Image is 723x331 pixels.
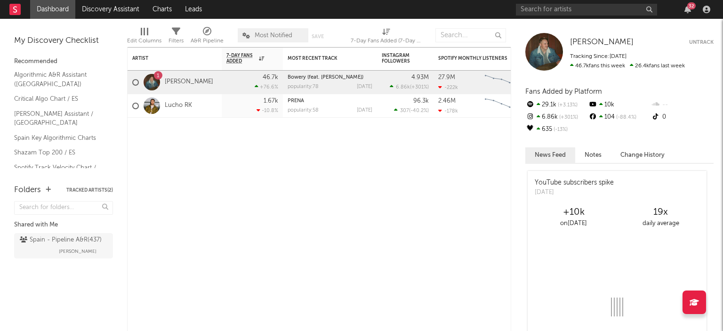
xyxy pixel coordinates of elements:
div: 29.1k [525,99,588,111]
div: 7-Day Fans Added (7-Day Fans Added) [351,24,421,51]
div: 19 x [617,207,704,218]
div: Filters [169,35,184,47]
div: popularity: 78 [288,84,319,89]
div: Spain - Pipeline A&R ( 437 ) [20,234,102,246]
input: Search for folders... [14,201,113,215]
a: Lucho RK [165,102,192,110]
div: 7-Day Fans Added (7-Day Fans Added) [351,35,421,47]
a: Spotify Track Velocity Chart / ES [14,162,104,182]
span: 307 [400,108,409,113]
div: 32 [687,2,696,9]
div: Edit Columns [127,35,161,47]
div: on [DATE] [530,218,617,229]
span: -88.4 % [615,115,636,120]
a: [PERSON_NAME] Assistant / [GEOGRAPHIC_DATA] [14,109,104,128]
span: +3.13 % [556,103,578,108]
div: +76.6 % [255,84,278,90]
span: 26.4k fans last week [570,63,685,69]
span: [PERSON_NAME] [570,38,634,46]
div: 96.3k [413,98,429,104]
input: Search... [435,28,506,42]
button: Change History [611,147,674,163]
div: +10k [530,207,617,218]
a: Spain Key Algorithmic Charts [14,133,104,143]
input: Search for artists [516,4,657,16]
div: 27.9M [438,74,455,81]
div: Shared with Me [14,219,113,231]
a: Critical Algo Chart / ES [14,94,104,104]
div: Spotify Monthly Listeners [438,56,509,61]
button: Notes [575,147,611,163]
div: 6.86k [525,111,588,123]
div: 1.67k [264,98,278,104]
span: -40.2 % [410,108,427,113]
div: My Discovery Checklist [14,35,113,47]
a: Shazam Top 200 / ES [14,147,104,158]
div: 635 [525,123,588,136]
span: Most Notified [255,32,292,39]
span: 7-Day Fans Added [226,53,257,64]
a: [PERSON_NAME] [570,38,634,47]
span: Tracking Since: [DATE] [570,54,627,59]
span: +301 % [558,115,578,120]
div: A&R Pipeline [191,35,224,47]
span: +301 % [411,85,427,90]
button: Tracked Artists(2) [66,188,113,193]
div: daily average [617,218,704,229]
div: ( ) [394,107,429,113]
svg: Chart title [481,94,523,118]
div: Edit Columns [127,24,161,51]
div: popularity: 58 [288,108,319,113]
a: Bowery (feat. [PERSON_NAME]) [288,75,363,80]
span: 46.7k fans this week [570,63,625,69]
div: [DATE] [357,108,372,113]
button: 32 [684,6,691,13]
span: Fans Added by Platform [525,88,602,95]
div: Bowery (feat. Kings of Leon) [288,75,372,80]
div: 46.7k [263,74,278,81]
a: Algorithmic A&R Assistant ([GEOGRAPHIC_DATA]) [14,70,104,89]
button: News Feed [525,147,575,163]
div: -10.8 % [257,107,278,113]
div: Recommended [14,56,113,67]
div: [DATE] [535,188,614,197]
div: -222k [438,84,458,90]
div: 0 [651,111,714,123]
a: PREÑÁ [288,98,304,104]
button: Untrack [689,38,714,47]
div: 104 [588,111,651,123]
span: [PERSON_NAME] [59,246,96,257]
button: Save [312,34,324,39]
span: 6.86k [396,85,410,90]
a: Spain - Pipeline A&R(437)[PERSON_NAME] [14,233,113,258]
div: Artist [132,56,203,61]
div: Filters [169,24,184,51]
div: PREÑÁ [288,98,372,104]
div: A&R Pipeline [191,24,224,51]
div: ( ) [390,84,429,90]
div: 10k [588,99,651,111]
div: 2.46M [438,98,456,104]
div: Folders [14,185,41,196]
a: [PERSON_NAME] [165,78,213,86]
div: -178k [438,108,458,114]
div: [DATE] [357,84,372,89]
div: YouTube subscribers spike [535,178,614,188]
span: -13 % [552,127,568,132]
div: Most Recent Track [288,56,358,61]
div: 4.93M [411,74,429,81]
div: Instagram Followers [382,53,415,64]
svg: Chart title [481,71,523,94]
div: -- [651,99,714,111]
